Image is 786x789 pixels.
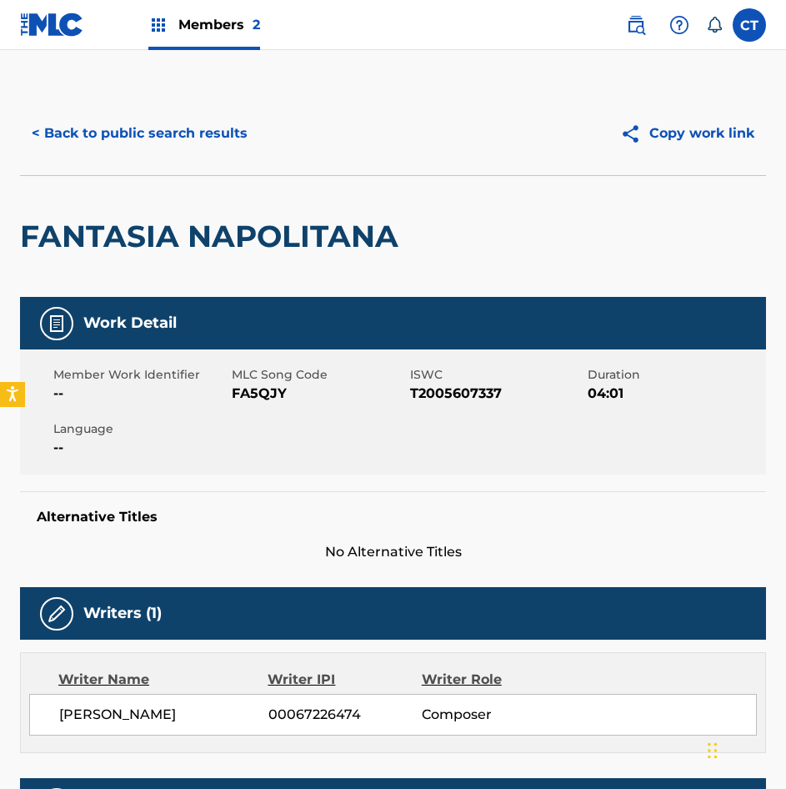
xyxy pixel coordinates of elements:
span: Member Work Identifier [53,366,228,384]
img: Copy work link [620,123,649,144]
div: Writer IPI [268,670,421,690]
iframe: Chat Widget [703,709,786,789]
div: User Menu [733,8,766,42]
span: [PERSON_NAME] [59,705,268,725]
a: Public Search [619,8,653,42]
span: ISWC [410,366,584,384]
span: -- [53,384,228,404]
span: Language [53,420,228,438]
span: -- [53,438,228,458]
span: Duration [588,366,762,384]
div: Help [663,8,696,42]
div: Writer Role [422,670,562,690]
div: Drag [708,726,718,776]
span: 2 [253,17,260,33]
button: Copy work link [608,113,766,154]
button: < Back to public search results [20,113,259,154]
div: Writer Name [58,670,268,690]
span: 04:01 [588,384,762,404]
h5: Work Detail [83,314,177,333]
img: MLC Logo [20,13,84,37]
div: Notifications [706,17,723,33]
span: MLC Song Code [232,366,406,384]
h5: Alternative Titles [37,509,749,525]
h2: FANTASIA NAPOLITANA [20,218,407,255]
span: T2005607337 [410,384,584,404]
img: Work Detail [47,314,67,334]
span: FA5QJY [232,384,406,404]
span: Members [178,15,260,34]
img: Writers [47,604,67,624]
span: Composer [422,705,561,725]
span: No Alternative Titles [20,542,766,562]
img: Top Rightsholders [148,15,168,35]
span: 00067226474 [268,705,422,725]
h5: Writers (1) [83,604,162,623]
img: search [626,15,646,35]
img: help [669,15,689,35]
